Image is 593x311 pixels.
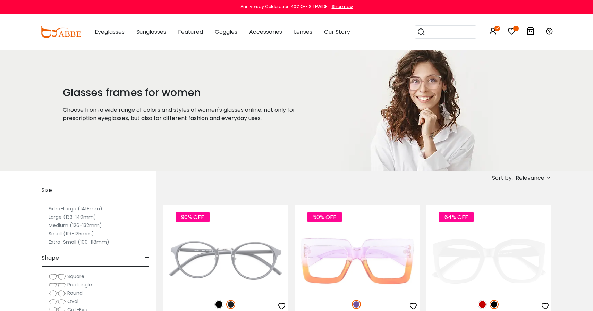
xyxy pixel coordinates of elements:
span: Relevance [516,172,544,184]
img: glasses frames for women [332,50,509,171]
label: Small (119-125mm) [49,229,94,238]
img: Red [478,300,487,309]
span: Shape [42,250,59,266]
span: Accessories [249,28,282,36]
span: Featured [178,28,203,36]
img: Rectangle.png [49,281,66,288]
label: Large (133-140mm) [49,213,96,221]
img: Black [490,300,499,309]
span: Rectangle [67,281,92,288]
label: Extra-Large (141+mm) [49,204,102,213]
div: Shop now [332,3,353,10]
span: - [145,182,149,199]
h1: Glasses frames for women [63,86,315,99]
img: Oval.png [49,298,66,305]
span: Size [42,182,52,199]
span: 64% OFF [439,212,474,222]
span: Sort by: [492,174,513,182]
span: Goggles [215,28,237,36]
span: Our Story [324,28,350,36]
img: Black [214,300,223,309]
label: Extra-Small (100-118mm) [49,238,109,246]
img: Black Gala - Plastic ,Universal Bridge Fit [426,230,551,293]
span: Oval [67,298,78,305]
span: Sunglasses [136,28,166,36]
span: Square [67,273,84,280]
div: Anniversay Celebration 40% OFF SITEWIDE [240,3,327,10]
label: Medium (126-132mm) [49,221,102,229]
span: Eyeglasses [95,28,125,36]
a: Shop now [328,3,353,9]
span: - [145,250,149,266]
span: Lenses [294,28,312,36]
i: 1 [513,26,519,31]
img: Matte Black [226,300,235,309]
img: abbeglasses.com [40,26,81,38]
span: 90% OFF [176,212,210,222]
img: Purple Spark - Plastic ,Universal Bridge Fit [295,230,420,293]
span: Round [67,289,83,296]
img: Square.png [49,273,66,280]
img: Matte-black Youngitive - Plastic ,Adjust Nose Pads [163,230,288,293]
img: Round.png [49,290,66,297]
a: 1 [508,28,516,36]
p: Choose from a wide range of colors and styles of women's glasses online, not only for prescriptio... [63,106,315,123]
img: Purple [352,300,361,309]
span: 50% OFF [307,212,342,222]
